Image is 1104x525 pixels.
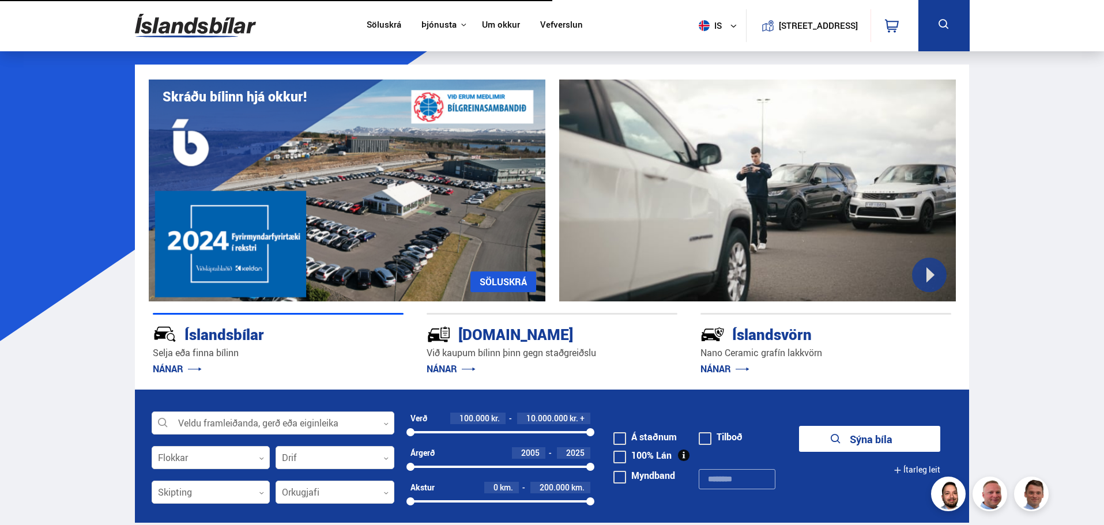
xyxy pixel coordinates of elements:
p: Nano Ceramic grafín lakkvörn [700,346,951,360]
div: Akstur [410,483,435,492]
a: Um okkur [482,20,520,32]
span: + [580,414,585,423]
span: 200.000 [540,482,570,493]
div: [DOMAIN_NAME] [427,323,636,343]
button: Sýna bíla [799,426,940,452]
h1: Skráðu bílinn hjá okkur! [163,89,307,104]
button: Ítarleg leit [894,457,940,483]
button: is [694,9,746,43]
a: SÖLUSKRÁ [470,271,536,292]
a: NÁNAR [427,362,476,375]
a: NÁNAR [700,362,749,375]
span: 10.000.000 [526,413,568,424]
span: kr. [491,414,500,423]
p: Selja eða finna bílinn [153,346,404,360]
button: [STREET_ADDRESS] [783,21,854,31]
span: kr. [570,414,578,423]
span: 0 [493,482,498,493]
a: Söluskrá [367,20,401,32]
img: eKx6w-_Home_640_.png [149,80,545,301]
img: FbJEzSuNWCJXmdc-.webp [1016,478,1050,513]
span: km. [571,483,585,492]
label: 100% Lán [613,451,672,460]
div: Íslandsbílar [153,323,363,343]
span: is [694,20,723,31]
img: G0Ugv5HjCgRt.svg [135,7,256,44]
label: Tilboð [699,432,743,441]
img: svg+xml;base64,PHN2ZyB4bWxucz0iaHR0cDovL3d3dy53My5vcmcvMjAwMC9zdmciIHdpZHRoPSI1MTIiIGhlaWdodD0iNT... [699,20,710,31]
span: km. [500,483,513,492]
div: Árgerð [410,448,435,458]
label: Á staðnum [613,432,677,441]
img: nhp88E3Fdnt1Opn2.png [933,478,967,513]
img: siFngHWaQ9KaOqBr.png [974,478,1009,513]
button: Þjónusta [421,20,457,31]
div: Verð [410,414,427,423]
span: 2005 [521,447,540,458]
span: 100.000 [459,413,489,424]
label: Myndband [613,471,675,480]
div: Íslandsvörn [700,323,910,343]
img: tr5P-W3DuiFaO7aO.svg [427,322,451,346]
span: 2025 [566,447,585,458]
img: -Svtn6bYgwAsiwNX.svg [700,322,725,346]
a: [STREET_ADDRESS] [752,9,864,42]
img: JRvxyua_JYH6wB4c.svg [153,322,177,346]
p: Við kaupum bílinn þinn gegn staðgreiðslu [427,346,677,360]
a: Vefverslun [540,20,583,32]
a: NÁNAR [153,362,202,375]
